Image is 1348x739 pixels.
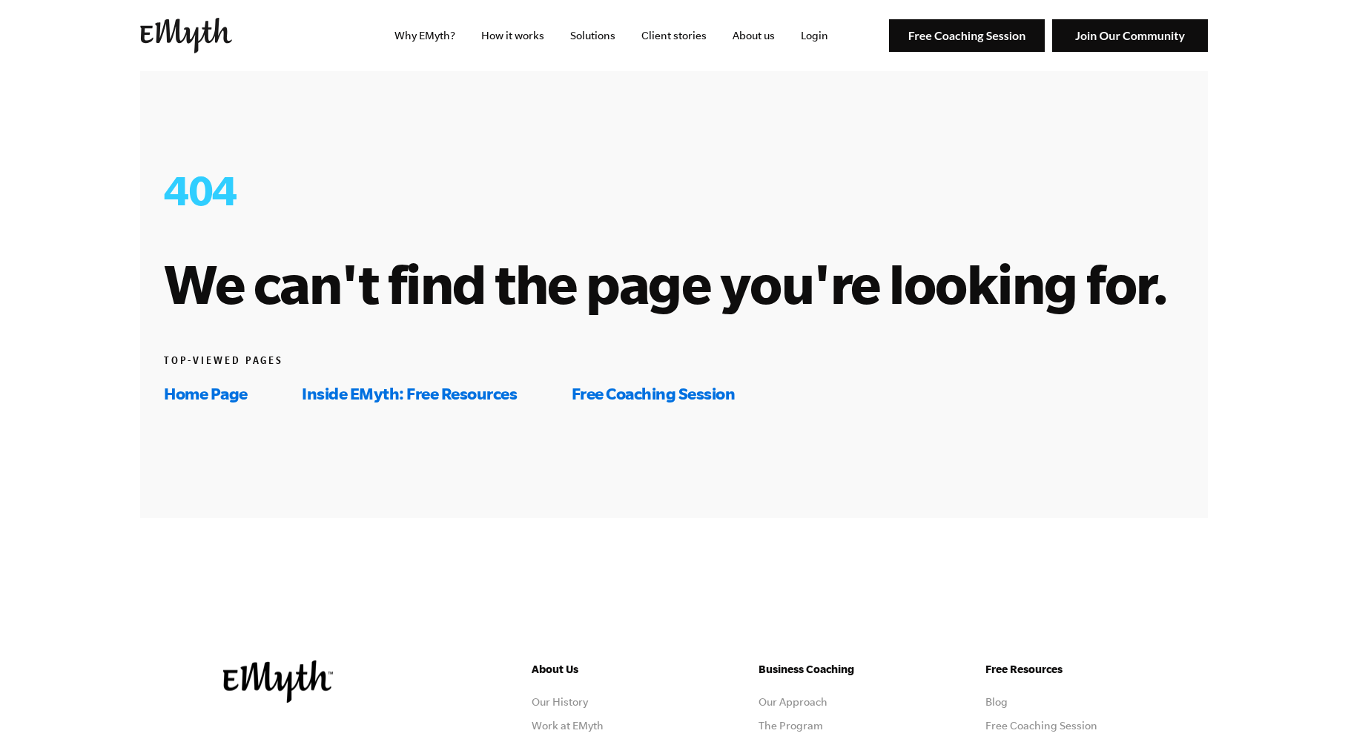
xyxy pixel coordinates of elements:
[164,355,1184,370] h6: TOP-VIEWED PAGES
[140,18,232,53] img: EMyth
[759,660,898,678] h5: Business Coaching
[759,696,827,708] a: Our Approach
[889,19,1045,53] img: Free Coaching Session
[572,384,736,402] a: Free Coaching Session
[985,720,1097,732] a: Free Coaching Session
[164,384,248,402] a: Home Page
[223,660,333,703] img: EMyth
[532,696,588,708] a: Our History
[532,660,671,678] h5: About Us
[1052,19,1208,53] img: Join Our Community
[164,251,1184,316] h1: We can't find the page you're looking for.
[532,720,604,732] a: Work at EMyth
[985,660,1125,678] h5: Free Resources
[302,384,517,402] a: Inside EMyth: Free Resources
[985,696,1008,708] a: Blog
[164,167,237,213] span: 404
[759,720,823,732] a: The Program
